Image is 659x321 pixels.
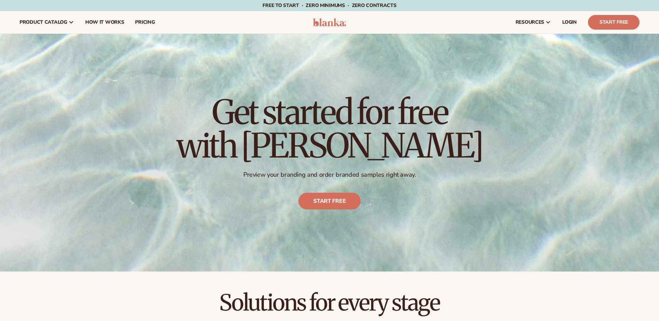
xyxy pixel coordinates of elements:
h1: Get started for free with [PERSON_NAME] [176,95,483,162]
a: Start Free [588,15,640,30]
span: LOGIN [562,20,577,25]
a: resources [510,11,557,33]
a: pricing [130,11,160,33]
span: resources [516,20,544,25]
img: logo [313,18,346,26]
span: Free to start · ZERO minimums · ZERO contracts [262,2,396,9]
span: pricing [135,20,155,25]
span: product catalog [19,20,67,25]
span: How It Works [85,20,124,25]
p: Preview your branding and order branded samples right away. [176,171,483,179]
h2: Solutions for every stage [19,291,640,314]
a: LOGIN [557,11,582,33]
a: Start free [298,193,361,210]
a: How It Works [80,11,130,33]
a: product catalog [14,11,80,33]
